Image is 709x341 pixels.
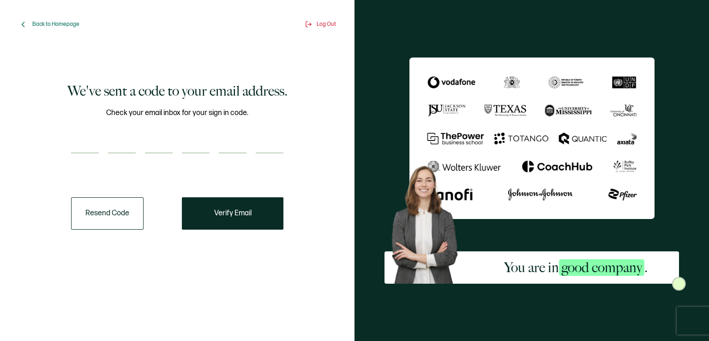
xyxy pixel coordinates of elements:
[214,210,252,217] span: Verify Email
[559,259,644,276] span: good company
[32,21,79,28] span: Back to Homepage
[504,258,648,277] h2: You are in .
[672,277,686,291] img: Sertifier Signup
[409,57,655,219] img: Sertifier We've sent a code to your email address.
[317,21,336,28] span: Log Out
[71,197,144,230] button: Resend Code
[106,107,248,119] span: Check your email inbox for your sign in code.
[182,197,283,230] button: Verify Email
[67,82,288,100] h1: We've sent a code to your email address.
[385,160,473,284] img: Sertifier Signup - You are in <span class="strong-h">good company</span>. Hero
